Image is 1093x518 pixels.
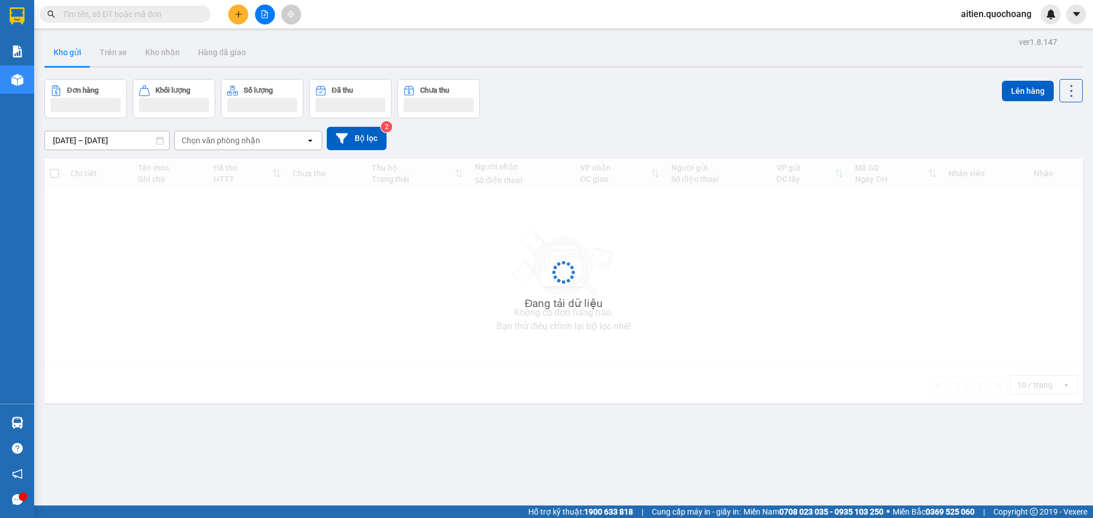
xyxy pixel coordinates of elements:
strong: 1900 633 818 [584,507,633,516]
div: Đang tải dữ liệu [525,295,603,312]
div: Chưa thu [420,86,449,94]
span: file-add [261,10,269,18]
span: aim [287,10,295,18]
span: notification [12,469,23,479]
button: Hàng đã giao [189,39,255,66]
span: | [983,505,985,518]
input: Tìm tên, số ĐT hoặc mã đơn [63,8,197,20]
img: warehouse-icon [11,74,23,86]
span: ⚪️ [886,509,890,514]
div: Đã thu [332,86,353,94]
strong: 0369 525 060 [926,507,975,516]
input: Select a date range. [45,131,169,150]
button: Kho gửi [44,39,91,66]
svg: open [306,136,315,145]
div: Số lượng [244,86,273,94]
span: search [47,10,55,18]
span: caret-down [1071,9,1082,19]
span: Miền Bắc [893,505,975,518]
button: file-add [255,5,275,24]
span: question-circle [12,443,23,454]
img: warehouse-icon [11,417,23,429]
button: Số lượng [221,79,303,118]
button: Bộ lọc [327,127,387,150]
div: Khối lượng [155,86,190,94]
div: Chọn văn phòng nhận [182,135,260,146]
span: Miền Nam [743,505,884,518]
span: copyright [1030,508,1038,516]
sup: 2 [381,121,392,132]
button: Đã thu [309,79,392,118]
span: Cung cấp máy in - giấy in: [652,505,741,518]
button: Chưa thu [397,79,480,118]
img: icon-new-feature [1046,9,1056,19]
span: Hỗ trợ kỹ thuật: [528,505,633,518]
span: message [12,494,23,505]
button: Lên hàng [1002,81,1054,101]
button: Đơn hàng [44,79,127,118]
button: Khối lượng [133,79,215,118]
div: ver 1.8.147 [1019,36,1057,48]
button: Kho nhận [136,39,189,66]
div: Đơn hàng [67,86,98,94]
span: | [642,505,643,518]
button: aim [281,5,301,24]
button: plus [228,5,248,24]
span: aitien.quochoang [952,7,1041,21]
strong: 0708 023 035 - 0935 103 250 [779,507,884,516]
img: logo-vxr [10,7,24,24]
img: solution-icon [11,45,23,57]
span: plus [235,10,243,18]
button: caret-down [1066,5,1086,24]
button: Trên xe [91,39,136,66]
